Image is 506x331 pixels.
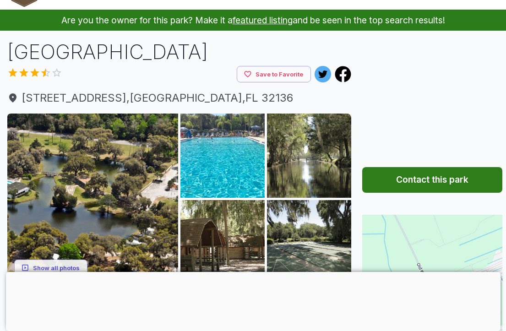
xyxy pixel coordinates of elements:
img: AAcXr8o9xM_zDIMAwwwg0IeOjtHjxDwVDqRoI-OBlPJ6AiDl-nYsNCEeF1-SNwpbO9W54xeYjyq2s0ZUJxZdJ9DDKNK0GCbUZ... [267,200,351,284]
img: AAcXr8rcETCWby9XBzS7F015FuUKPouWSBKAZ0iq8Z2OAEcPvdP7azI1m60ZkZ7w5JnXTgNmV3C3jG3pMCFBh0rN260eFRPU4... [7,114,178,284]
a: featured listing [233,15,293,26]
img: AAcXr8q28907L93cM82kpomnahh6GhOOXQ4vJmOgfZsDbBWEd6e49NsdY75Q36nlFmv8i9y94mov3z_jO2c63Y_TtjZf3apKA... [267,114,351,198]
h1: [GEOGRAPHIC_DATA] [7,38,351,66]
iframe: Advertisement [6,272,466,329]
button: Save to Favorite [237,66,311,83]
button: Show all photos [14,259,87,276]
iframe: Advertisement [362,38,499,152]
p: Are you the owner for this park? Make it a and be seen in the top search results! [11,10,495,31]
a: [STREET_ADDRESS],[GEOGRAPHIC_DATA],FL 32136 [7,90,351,106]
img: AAcXr8plaVnwns5IymSYP4T702TQq0Lbe4qxZWVIWZYNma_9ywYrv0RJRGawfgqvimTQpj1QzAfWqNP4YtySeuJ-kaKNx2j3T... [180,200,265,284]
span: [STREET_ADDRESS] , [GEOGRAPHIC_DATA] , FL 32136 [7,90,351,106]
img: AAcXr8pG6Kpa0kjO_fIKBPsT8o3EUuWKa3e06ILWiHNnt80bydMAdjCy5pt9DjqhHBSkMzFXOSp0u_5VwRmHps-h7k-4_lZxV... [180,114,265,198]
button: Contact this park [362,167,502,193]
